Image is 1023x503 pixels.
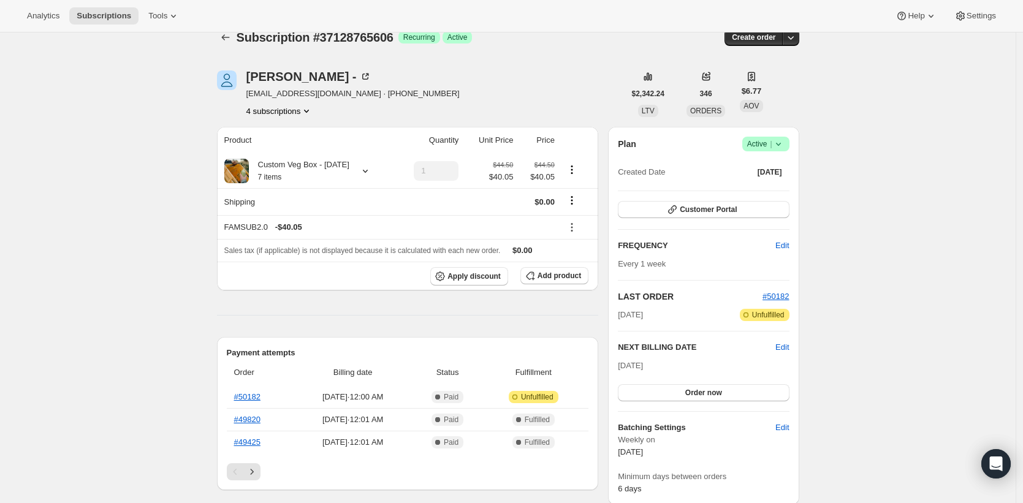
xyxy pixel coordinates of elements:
span: Fulfillment [485,366,581,379]
span: Fulfilled [525,437,550,447]
a: #50182 [234,392,261,401]
div: Custom Veg Box - [DATE] [249,159,349,183]
span: Paid [444,437,458,447]
span: Unfulfilled [752,310,785,320]
span: Created Date [618,166,665,178]
h2: LAST ORDER [618,290,762,303]
h2: NEXT BILLING DATE [618,341,775,354]
button: Subscriptions [217,29,234,46]
h2: FREQUENCY [618,240,775,252]
span: Sales tax (if applicable) is not displayed because it is calculated with each new order. [224,246,501,255]
button: #50182 [762,290,789,303]
button: Product actions [246,105,313,117]
span: Subscription #37128765606 [237,31,394,44]
span: [DATE] [618,361,643,370]
span: Customer Portal [680,205,737,214]
span: $2,342.24 [632,89,664,99]
span: Weekly on [618,434,789,446]
span: Unfulfilled [521,392,553,402]
span: Dayna - [217,70,237,90]
th: Quantity [394,127,462,154]
button: [DATE] [750,164,789,181]
span: Edit [775,422,789,434]
button: Apply discount [430,267,508,286]
span: [EMAIL_ADDRESS][DOMAIN_NAME] · [PHONE_NUMBER] [246,88,460,100]
small: 7 items [258,173,282,181]
span: Recurring [403,32,435,42]
span: | [770,139,772,149]
span: Create order [732,32,775,42]
span: Add product [538,271,581,281]
span: Tools [148,11,167,21]
th: Shipping [217,188,395,215]
button: Help [888,7,944,25]
span: Every 1 week [618,259,666,268]
span: 346 [700,89,712,99]
a: #49820 [234,415,261,424]
button: Edit [768,236,796,255]
small: $44.50 [493,161,513,168]
button: Edit [768,418,796,437]
th: Unit Price [462,127,517,154]
button: 346 [693,85,720,102]
div: FAMSUB2.0 [224,221,555,233]
span: [DATE] [618,447,643,456]
span: Paid [444,415,458,425]
span: ORDERS [690,107,721,115]
button: Analytics [20,7,67,25]
th: Price [517,127,558,154]
button: Customer Portal [618,201,789,218]
span: Help [908,11,924,21]
span: Active [747,138,785,150]
button: $2,342.24 [625,85,672,102]
span: Active [447,32,468,42]
div: [PERSON_NAME] - [246,70,371,83]
span: $40.05 [489,171,514,183]
span: AOV [743,102,759,110]
img: product img [224,159,249,183]
span: Edit [775,240,789,252]
span: LTV [642,107,655,115]
span: Status [417,366,479,379]
button: Tools [141,7,187,25]
button: Shipping actions [562,194,582,207]
button: Edit [775,341,789,354]
span: [DATE] [618,309,643,321]
button: Settings [947,7,1003,25]
span: Order now [685,388,722,398]
span: Paid [444,392,458,402]
button: Subscriptions [69,7,139,25]
span: Analytics [27,11,59,21]
span: Billing date [297,366,409,379]
span: $40.05 [520,171,555,183]
span: [DATE] · 12:01 AM [297,436,409,448]
small: $44.50 [534,161,555,168]
span: $0.00 [512,246,533,255]
button: Product actions [562,163,582,176]
span: Subscriptions [77,11,131,21]
div: Open Intercom Messenger [981,449,1011,478]
span: 6 days [618,484,641,493]
span: [DATE] · 12:01 AM [297,414,409,426]
h2: Payment attempts [227,347,589,359]
th: Product [217,127,395,154]
button: Order now [618,384,789,401]
th: Order [227,359,293,386]
span: Fulfilled [525,415,550,425]
span: Settings [967,11,996,21]
button: Next [243,463,261,480]
span: Apply discount [447,271,501,281]
h6: Batching Settings [618,422,775,434]
button: Add product [520,267,588,284]
span: [DATE] · 12:00 AM [297,391,409,403]
span: - $40.05 [275,221,302,233]
span: Minimum days between orders [618,471,789,483]
a: #50182 [762,292,789,301]
nav: Pagination [227,463,589,480]
span: $0.00 [534,197,555,206]
h2: Plan [618,138,636,150]
span: [DATE] [758,167,782,177]
a: #49425 [234,437,261,447]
